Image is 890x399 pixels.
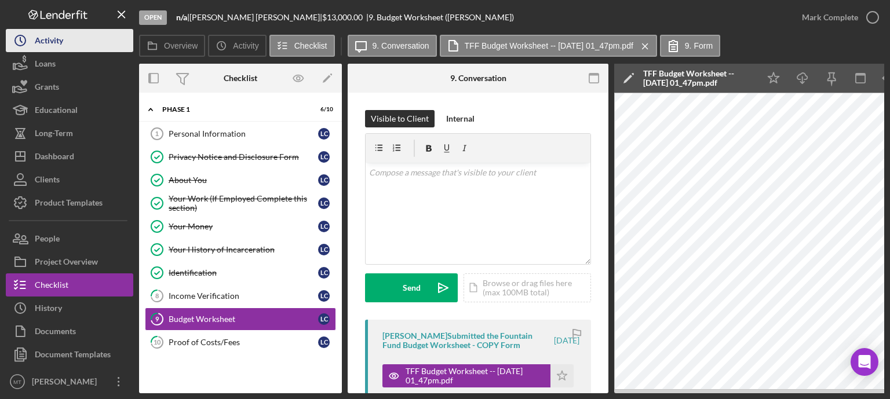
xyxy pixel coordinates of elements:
[6,98,133,122] button: Educational
[169,194,318,213] div: Your Work (If Employed Complete this section)
[169,268,318,277] div: Identification
[851,348,878,376] div: Open Intercom Messenger
[208,35,266,57] button: Activity
[450,74,506,83] div: 9. Conversation
[35,296,62,323] div: History
[35,227,60,253] div: People
[35,168,60,194] div: Clients
[322,13,366,22] div: $13,000.00
[155,315,159,323] tspan: 9
[403,273,421,302] div: Send
[6,250,133,273] a: Project Overview
[145,284,336,308] a: 8Income VerificationLC
[318,290,330,302] div: L C
[365,110,435,127] button: Visible to Client
[382,364,574,387] button: TFF Budget Worksheet -- [DATE] 01_47pm.pdf
[35,98,78,125] div: Educational
[465,41,633,50] label: TFF Budget Worksheet -- [DATE] 01_47pm.pdf
[35,29,63,55] div: Activity
[269,35,335,57] button: Checklist
[365,273,458,302] button: Send
[554,336,579,345] time: 2025-07-14 17:47
[35,320,76,346] div: Documents
[366,13,514,22] div: | 9. Budget Worksheet ([PERSON_NAME])
[139,35,205,57] button: Overview
[440,110,480,127] button: Internal
[145,215,336,238] a: Your MoneyLC
[790,6,884,29] button: Mark Complete
[169,314,318,324] div: Budget Worksheet
[169,338,318,347] div: Proof of Costs/Fees
[155,292,159,299] tspan: 8
[6,29,133,52] button: Activity
[446,110,475,127] div: Internal
[224,74,257,83] div: Checklist
[29,370,104,396] div: [PERSON_NAME]
[6,75,133,98] button: Grants
[406,367,545,385] div: TFF Budget Worksheet -- [DATE] 01_47pm.pdf
[318,221,330,232] div: L C
[169,175,318,185] div: About You
[145,122,336,145] a: 1Personal InformationLC
[294,41,327,50] label: Checklist
[145,238,336,261] a: Your History of IncarcerationLC
[35,122,73,148] div: Long-Term
[35,343,111,369] div: Document Templates
[318,313,330,325] div: L C
[6,227,133,250] button: People
[660,35,720,57] button: 9. Form
[139,10,167,25] div: Open
[6,191,133,214] button: Product Templates
[145,261,336,284] a: IdentificationLC
[145,331,336,354] a: 10Proof of Costs/FeesLC
[6,343,133,366] button: Document Templates
[6,296,133,320] button: History
[13,379,21,385] text: MT
[162,106,304,113] div: Phase 1
[685,41,713,50] label: 9. Form
[318,244,330,255] div: L C
[6,273,133,296] a: Checklist
[6,52,133,75] button: Loans
[233,41,258,50] label: Activity
[643,69,753,87] div: TFF Budget Worksheet -- [DATE] 01_47pm.pdf
[169,222,318,231] div: Your Money
[440,35,657,57] button: TFF Budget Worksheet -- [DATE] 01_47pm.pdf
[35,250,98,276] div: Project Overview
[35,75,59,101] div: Grants
[318,336,330,348] div: L C
[35,273,68,299] div: Checklist
[371,110,429,127] div: Visible to Client
[6,320,133,343] button: Documents
[35,191,103,217] div: Product Templates
[6,168,133,191] button: Clients
[318,267,330,279] div: L C
[145,308,336,331] a: 9Budget WorksheetLC
[169,245,318,254] div: Your History of Incarceration
[145,169,336,192] a: About YouLC
[318,151,330,163] div: L C
[312,106,333,113] div: 6 / 10
[35,145,74,171] div: Dashboard
[145,192,336,215] a: Your Work (If Employed Complete this section)LC
[164,41,198,50] label: Overview
[176,12,187,22] b: n/a
[155,130,159,137] tspan: 1
[373,41,429,50] label: 9. Conversation
[169,291,318,301] div: Income Verification
[176,13,189,22] div: |
[6,122,133,145] a: Long-Term
[348,35,437,57] button: 9. Conversation
[6,145,133,168] button: Dashboard
[318,197,330,209] div: L C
